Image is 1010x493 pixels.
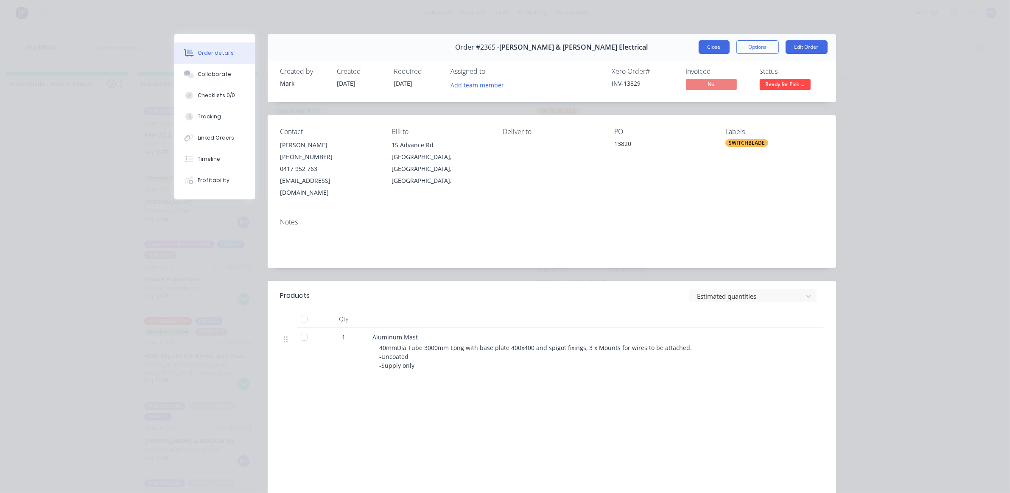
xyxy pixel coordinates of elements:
div: 15 Advance Rd [392,139,489,151]
div: 13820 [614,139,712,151]
div: Xero Order # [612,67,676,76]
div: [PERSON_NAME][PHONE_NUMBER]0417 952 763[EMAIL_ADDRESS][DOMAIN_NAME] [280,139,378,199]
button: Options [736,40,779,54]
div: Created by [280,67,327,76]
div: 15 Advance Rd[GEOGRAPHIC_DATA], [GEOGRAPHIC_DATA], [GEOGRAPHIC_DATA], [392,139,489,187]
div: Linked Orders [198,134,234,142]
div: Collaborate [198,70,231,78]
span: 1 [342,333,346,342]
div: [PHONE_NUMBER] [280,151,378,163]
button: Timeline [174,148,255,170]
button: Tracking [174,106,255,127]
div: Checklists 0/0 [198,92,235,99]
div: Deliver to [503,128,600,136]
button: Edit Order [786,40,828,54]
span: Aluminum Mast [373,333,418,341]
button: Close [699,40,730,54]
span: Order #2365 - [456,43,500,51]
div: SWITCHBLADE [725,139,768,147]
div: Products [280,291,310,301]
button: Ready for Pick ... [760,79,811,92]
button: Add team member [451,79,509,90]
button: Checklists 0/0 [174,85,255,106]
div: 0417 952 763 [280,163,378,175]
button: Profitability [174,170,255,191]
div: Assigned to [451,67,536,76]
span: [DATE] [337,79,356,87]
div: Bill to [392,128,489,136]
div: Timeline [198,155,220,163]
span: [PERSON_NAME] & [PERSON_NAME] Electrical [500,43,648,51]
button: Linked Orders [174,127,255,148]
span: Ready for Pick ... [760,79,811,90]
div: Created [337,67,384,76]
div: Qty [319,311,369,328]
div: [EMAIL_ADDRESS][DOMAIN_NAME] [280,175,378,199]
div: PO [614,128,712,136]
div: Mark [280,79,327,88]
button: Collaborate [174,64,255,85]
div: Order details [198,49,234,57]
div: [PERSON_NAME] [280,139,378,151]
div: Notes [280,218,823,226]
div: Labels [725,128,823,136]
span: [DATE] [394,79,413,87]
div: Contact [280,128,378,136]
span: 40mmDia Tube 3000mm Long with base plate 400x400 and spigot fixings, 3 x Mounts for wires to be a... [380,344,692,370]
div: INV-13829 [612,79,676,88]
button: Add team member [446,79,508,90]
div: Tracking [198,113,221,120]
span: No [686,79,737,90]
div: Invoiced [686,67,750,76]
div: Required [394,67,441,76]
div: [GEOGRAPHIC_DATA], [GEOGRAPHIC_DATA], [GEOGRAPHIC_DATA], [392,151,489,187]
div: Status [760,67,823,76]
div: Profitability [198,176,229,184]
button: Order details [174,42,255,64]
